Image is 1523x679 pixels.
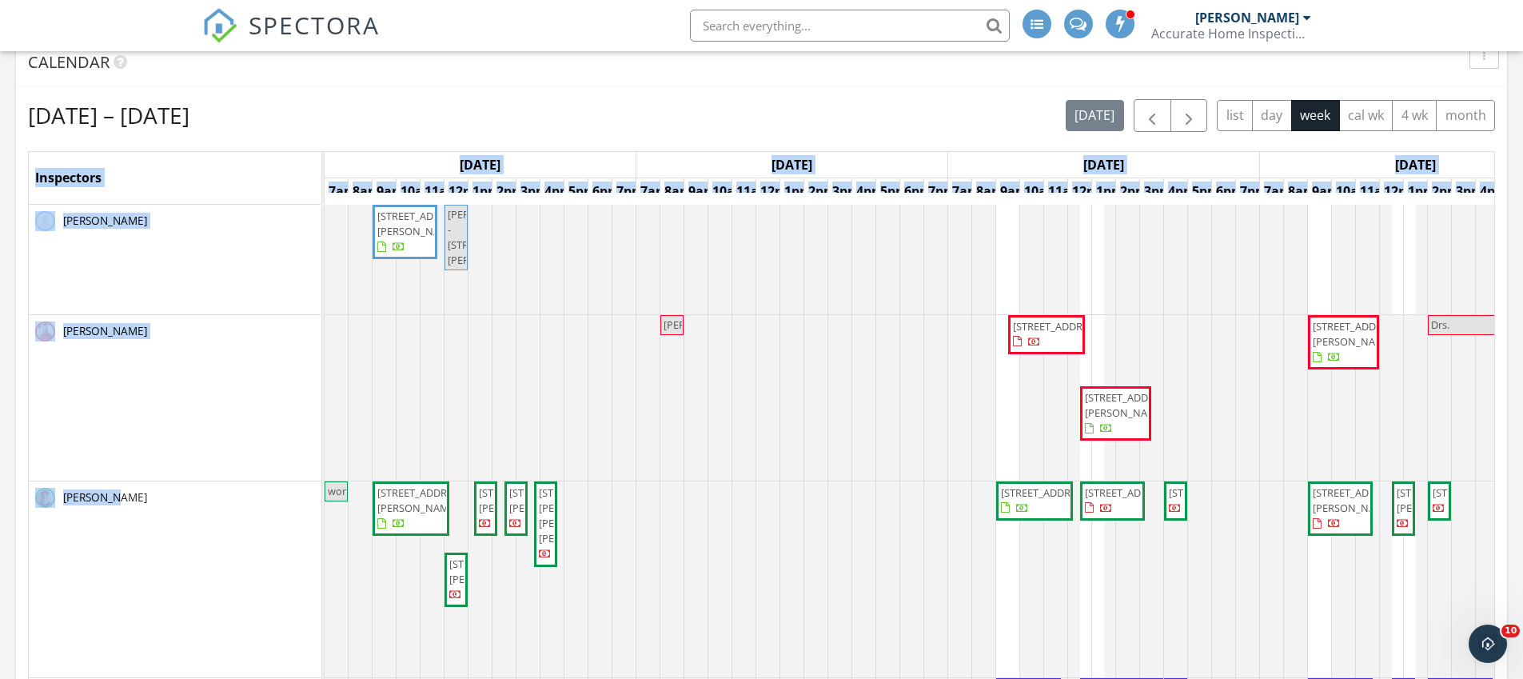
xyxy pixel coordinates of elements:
[1428,178,1464,204] a: 2pm
[35,169,102,186] span: Inspectors
[1188,178,1224,204] a: 5pm
[1469,625,1507,663] iframe: Intercom live chat
[468,178,504,204] a: 1pm
[1313,485,1402,515] span: [STREET_ADDRESS][PERSON_NAME]
[828,178,864,204] a: 3pm
[1085,390,1174,420] span: [STREET_ADDRESS][PERSON_NAME]
[1140,178,1176,204] a: 3pm
[540,178,576,204] a: 4pm
[1332,178,1375,204] a: 10am
[373,178,409,204] a: 9am
[60,489,150,505] span: [PERSON_NAME]
[1313,319,1402,349] span: [STREET_ADDRESS][PERSON_NAME]
[1085,485,1174,500] span: [STREET_ADDRESS]
[1397,485,1486,515] span: [STREET_ADDRESS][PERSON_NAME]
[1195,10,1299,26] div: [PERSON_NAME]
[35,211,55,231] img: default-user-f0147aede5fd5fa78ca7ade42f37bd4542148d508eef1c3d3ea960f66861d68b.jpg
[1169,485,1258,500] span: [STREET_ADDRESS]
[349,178,385,204] a: 8am
[28,99,189,131] h2: [DATE] – [DATE]
[377,485,467,515] span: [STREET_ADDRESS][PERSON_NAME]
[397,178,440,204] a: 10am
[328,484,352,498] span: work
[456,152,504,178] a: Go to September 27, 2025
[1134,99,1171,132] button: Previous
[852,178,888,204] a: 4pm
[1431,318,1449,332] span: Drs.
[1356,178,1399,204] a: 11am
[1212,178,1248,204] a: 6pm
[1164,178,1200,204] a: 4pm
[1433,485,1522,500] span: [STREET_ADDRESS]
[202,22,380,55] a: SPECTORA
[479,485,568,515] span: [STREET_ADDRESS][PERSON_NAME]
[588,178,624,204] a: 6pm
[1252,100,1292,131] button: day
[1452,178,1488,204] a: 3pm
[249,8,380,42] span: SPECTORA
[1284,178,1320,204] a: 8am
[1151,26,1311,42] div: Accurate Home Inspections
[636,178,672,204] a: 7am
[804,178,840,204] a: 2pm
[325,178,361,204] a: 7am
[1291,100,1340,131] button: week
[1217,100,1253,131] button: list
[1391,152,1440,178] a: Go to September 30, 2025
[509,485,599,515] span: [STREET_ADDRESS][PERSON_NAME]
[948,178,984,204] a: 7am
[1236,178,1272,204] a: 7pm
[1260,178,1296,204] a: 7am
[732,178,775,204] a: 11am
[664,318,744,332] span: [PERSON_NAME]
[924,178,960,204] a: 7pm
[449,557,539,586] span: [STREET_ADDRESS][PERSON_NAME]
[1170,99,1208,132] button: Next
[1079,152,1128,178] a: Go to September 29, 2025
[612,178,648,204] a: 7pm
[445,178,488,204] a: 12pm
[539,485,628,546] span: [STREET_ADDRESS][PERSON_NAME][PERSON_NAME][PERSON_NAME]
[448,207,537,268] span: [PERSON_NAME] - [STREET_ADDRESS][PERSON_NAME]
[1116,178,1152,204] a: 2pm
[377,209,467,238] span: [STREET_ADDRESS][PERSON_NAME]
[1436,100,1495,131] button: month
[1020,178,1063,204] a: 10am
[421,178,464,204] a: 11am
[1339,100,1393,131] button: cal wk
[516,178,552,204] a: 3pm
[60,213,150,229] span: [PERSON_NAME]
[202,8,237,43] img: The Best Home Inspection Software - Spectora
[900,178,936,204] a: 6pm
[756,178,799,204] a: 12pm
[690,10,1010,42] input: Search everything...
[708,178,752,204] a: 10am
[684,178,720,204] a: 9am
[564,178,600,204] a: 5pm
[1476,178,1512,204] a: 4pm
[780,178,816,204] a: 1pm
[996,178,1032,204] a: 9am
[876,178,912,204] a: 5pm
[1092,178,1128,204] a: 1pm
[767,152,816,178] a: Go to September 28, 2025
[492,178,528,204] a: 2pm
[1404,178,1440,204] a: 1pm
[35,488,55,508] img: 17340156597774812308200248345617.jpg
[1013,319,1102,334] span: [STREET_ADDRESS]
[1392,100,1437,131] button: 4 wk
[1001,485,1090,500] span: [STREET_ADDRESS]
[1308,178,1344,204] a: 9am
[1501,625,1520,637] span: 10
[1068,178,1111,204] a: 12pm
[1380,178,1423,204] a: 12pm
[1044,178,1087,204] a: 11am
[660,178,696,204] a: 8am
[60,323,150,339] span: [PERSON_NAME]
[972,178,1008,204] a: 8am
[28,51,110,73] span: Calendar
[1066,100,1124,131] button: [DATE]
[35,322,55,341] img: 026accurate_home_inspections.jpg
